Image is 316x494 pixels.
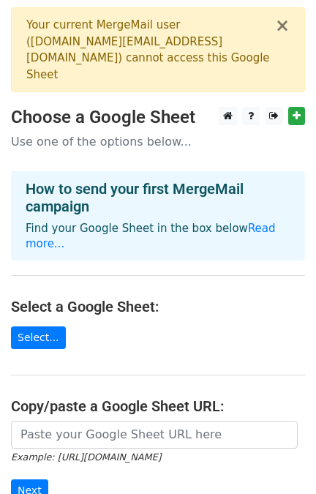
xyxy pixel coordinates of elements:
p: Find your Google Sheet in the box below [26,221,290,252]
p: Use one of the options below... [11,134,305,149]
h3: Choose a Google Sheet [11,107,305,128]
a: Read more... [26,222,276,250]
div: Your current MergeMail user ( [DOMAIN_NAME][EMAIL_ADDRESS][DOMAIN_NAME] ) cannot access this Goog... [26,17,275,83]
small: Example: [URL][DOMAIN_NAME] [11,452,161,463]
input: Paste your Google Sheet URL here [11,421,298,449]
h4: Select a Google Sheet: [11,298,305,315]
button: × [275,17,290,34]
h4: How to send your first MergeMail campaign [26,180,290,215]
h4: Copy/paste a Google Sheet URL: [11,397,305,415]
a: Select... [11,326,66,349]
